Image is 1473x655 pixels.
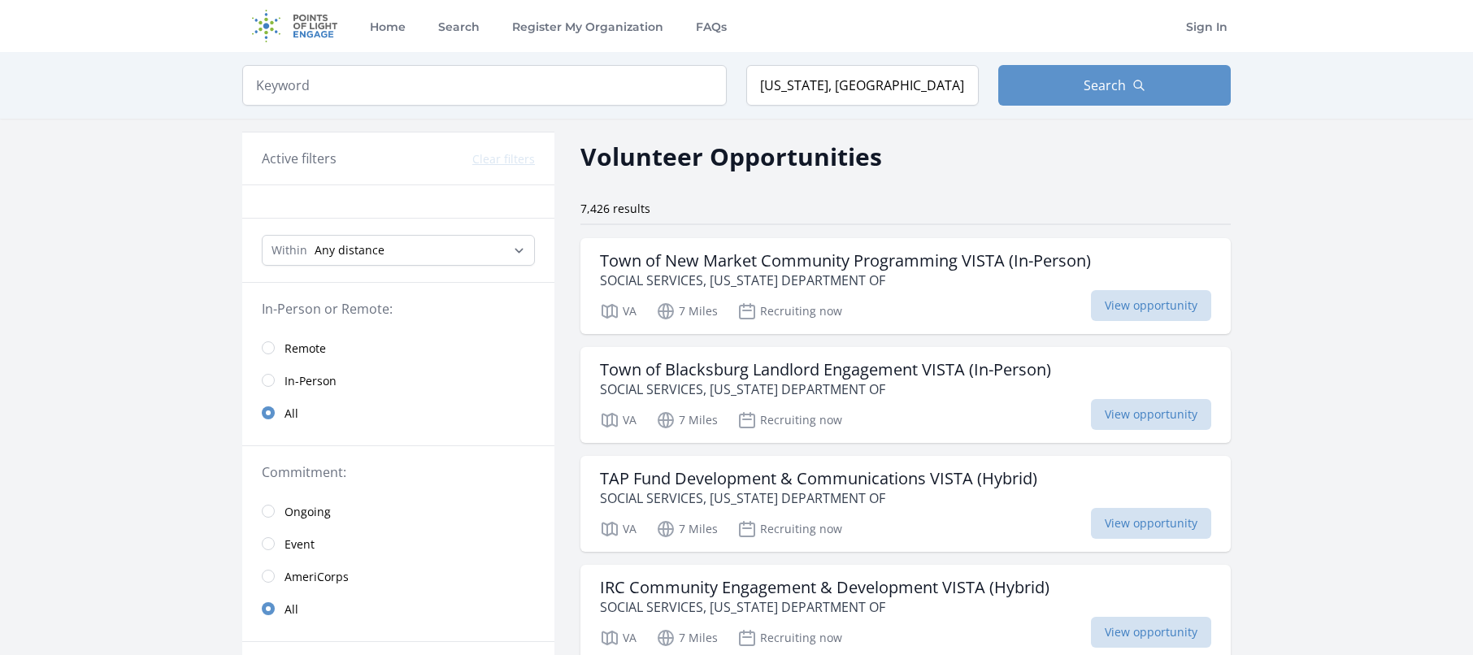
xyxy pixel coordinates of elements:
[600,597,1049,617] p: SOCIAL SERVICES, [US_STATE] DEPARTMENT OF
[242,560,554,592] a: AmeriCorps
[285,504,331,520] span: Ongoing
[242,65,727,106] input: Keyword
[737,410,842,430] p: Recruiting now
[242,332,554,364] a: Remote
[600,488,1037,508] p: SOCIAL SERVICES, [US_STATE] DEPARTMENT OF
[285,569,349,585] span: AmeriCorps
[656,301,718,321] p: 7 Miles
[737,301,842,321] p: Recruiting now
[600,271,1091,290] p: SOCIAL SERVICES, [US_STATE] DEPARTMENT OF
[580,456,1231,552] a: TAP Fund Development & Communications VISTA (Hybrid) SOCIAL SERVICES, [US_STATE] DEPARTMENT OF VA...
[1091,399,1211,430] span: View opportunity
[600,628,637,648] p: VA
[242,527,554,560] a: Event
[285,373,337,389] span: In-Person
[1091,508,1211,539] span: View opportunity
[580,201,650,216] span: 7,426 results
[746,65,979,106] input: Location
[285,406,298,422] span: All
[737,628,842,648] p: Recruiting now
[580,347,1231,443] a: Town of Blacksburg Landlord Engagement VISTA (In-Person) SOCIAL SERVICES, [US_STATE] DEPARTMENT O...
[580,138,882,175] h2: Volunteer Opportunities
[600,410,637,430] p: VA
[262,299,535,319] legend: In-Person or Remote:
[998,65,1231,106] button: Search
[285,536,315,553] span: Event
[262,462,535,482] legend: Commitment:
[600,251,1091,271] h3: Town of New Market Community Programming VISTA (In-Person)
[600,519,637,539] p: VA
[242,592,554,625] a: All
[1091,617,1211,648] span: View opportunity
[262,149,337,168] h3: Active filters
[262,235,535,266] select: Search Radius
[600,301,637,321] p: VA
[242,495,554,527] a: Ongoing
[1084,76,1126,95] span: Search
[600,578,1049,597] h3: IRC Community Engagement & Development VISTA (Hybrid)
[656,410,718,430] p: 7 Miles
[600,380,1051,399] p: SOCIAL SERVICES, [US_STATE] DEPARTMENT OF
[285,341,326,357] span: Remote
[580,238,1231,334] a: Town of New Market Community Programming VISTA (In-Person) SOCIAL SERVICES, [US_STATE] DEPARTMENT...
[285,601,298,618] span: All
[242,397,554,429] a: All
[737,519,842,539] p: Recruiting now
[600,360,1051,380] h3: Town of Blacksburg Landlord Engagement VISTA (In-Person)
[472,151,535,167] button: Clear filters
[600,469,1037,488] h3: TAP Fund Development & Communications VISTA (Hybrid)
[1091,290,1211,321] span: View opportunity
[242,364,554,397] a: In-Person
[656,519,718,539] p: 7 Miles
[656,628,718,648] p: 7 Miles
